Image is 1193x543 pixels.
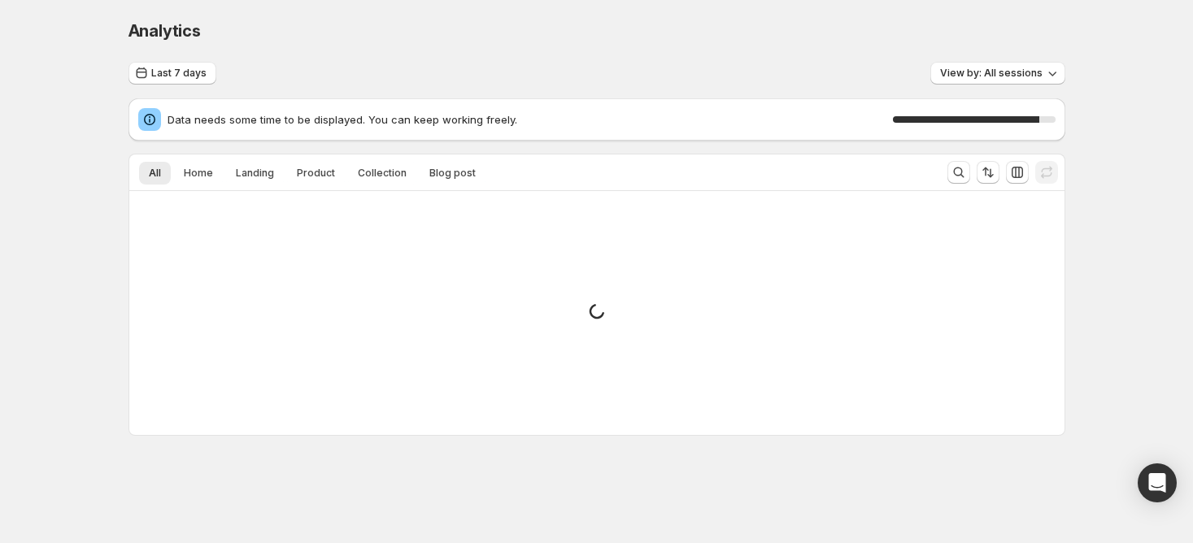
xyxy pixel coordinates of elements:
[236,167,274,180] span: Landing
[151,67,207,80] span: Last 7 days
[940,67,1043,80] span: View by: All sessions
[128,21,201,41] span: Analytics
[977,161,999,184] button: Sort the results
[149,167,161,180] span: All
[168,111,893,128] span: Data needs some time to be displayed. You can keep working freely.
[429,167,476,180] span: Blog post
[184,167,213,180] span: Home
[128,62,216,85] button: Last 7 days
[1138,463,1177,502] div: Open Intercom Messenger
[297,167,335,180] span: Product
[358,167,407,180] span: Collection
[930,62,1065,85] button: View by: All sessions
[947,161,970,184] button: Search and filter results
